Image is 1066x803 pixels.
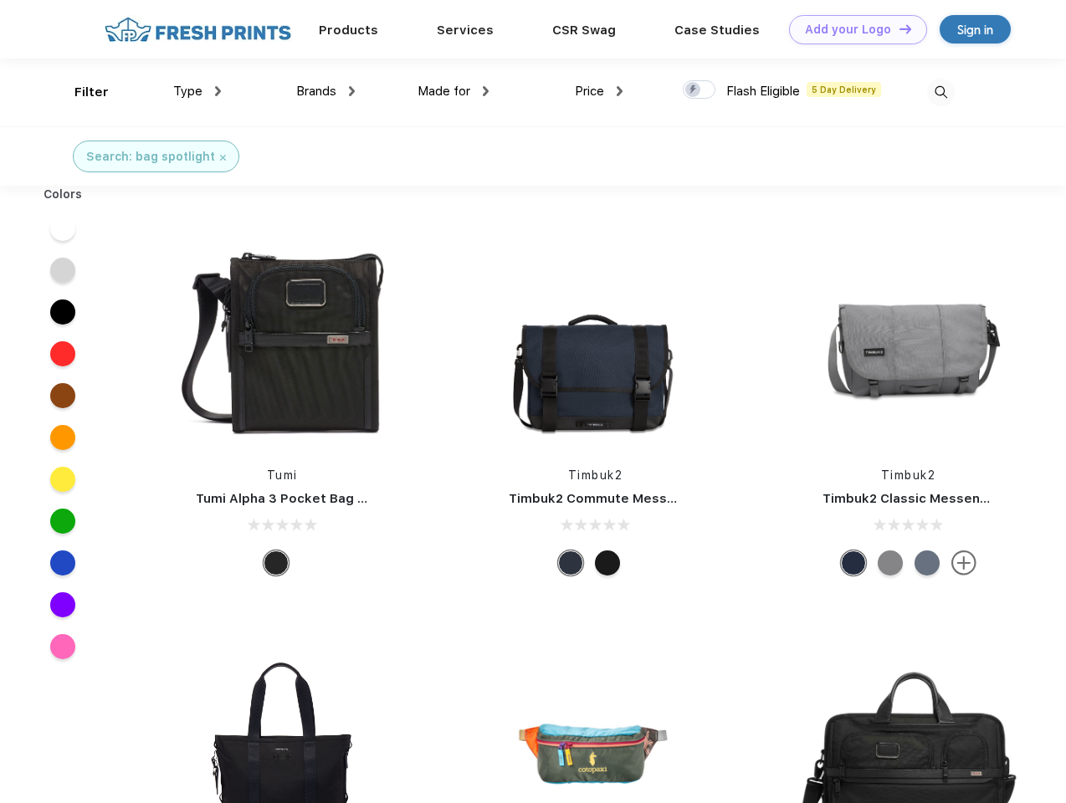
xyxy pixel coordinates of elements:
div: Eco Nautical [841,550,866,575]
span: Brands [296,84,336,99]
a: Timbuk2 [881,468,936,482]
span: Price [575,84,604,99]
img: more.svg [951,550,976,575]
span: Made for [418,84,470,99]
a: Timbuk2 [568,468,623,482]
span: Flash Eligible [726,84,800,99]
a: Timbuk2 Commute Messenger Bag [509,491,733,506]
div: Eco Black [595,550,620,575]
a: Products [319,23,378,38]
img: dropdown.png [215,86,221,96]
img: dropdown.png [617,86,623,96]
div: Filter [74,83,109,102]
a: Sign in [940,15,1011,43]
span: 5 Day Delivery [807,82,881,97]
img: func=resize&h=266 [797,228,1020,450]
a: Tumi [267,468,298,482]
img: dropdown.png [349,86,355,96]
div: Add your Logo [805,23,891,37]
a: Tumi Alpha 3 Pocket Bag Small [196,491,392,506]
img: dropdown.png [483,86,489,96]
img: fo%20logo%202.webp [100,15,296,44]
img: DT [899,24,911,33]
img: filter_cancel.svg [220,155,226,161]
div: Eco Gunmetal [878,550,903,575]
img: desktop_search.svg [927,79,955,106]
div: Sign in [957,20,993,39]
img: func=resize&h=266 [171,228,393,450]
div: Search: bag spotlight [86,148,215,166]
div: Colors [31,186,95,203]
div: Eco Lightbeam [915,550,940,575]
a: Timbuk2 Classic Messenger Bag [823,491,1030,506]
div: Black [264,550,289,575]
div: Eco Nautical [558,550,583,575]
img: func=resize&h=266 [484,228,706,450]
span: Type [173,84,202,99]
